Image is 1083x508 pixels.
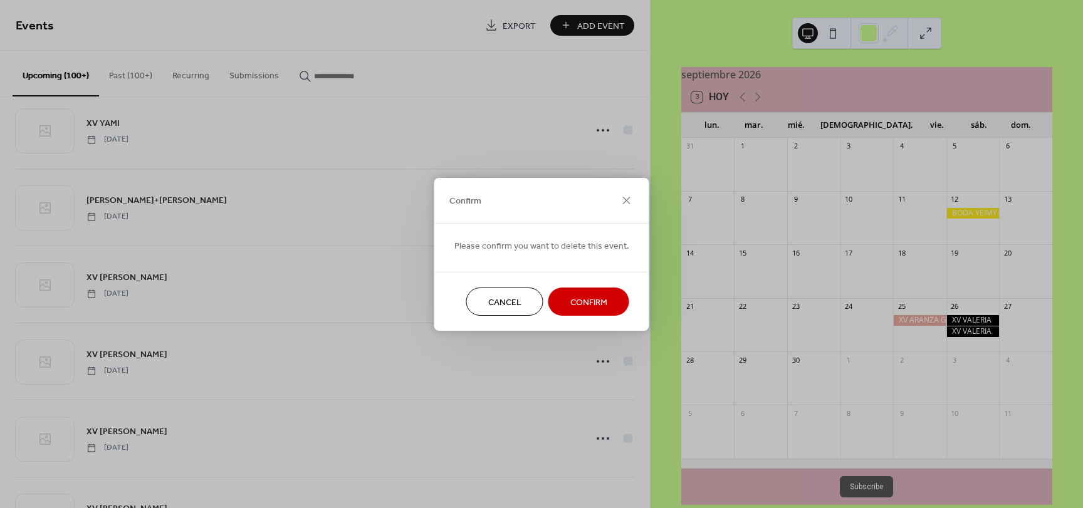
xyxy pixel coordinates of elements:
span: Confirm [449,195,481,208]
button: Confirm [548,288,629,316]
span: Confirm [570,296,607,309]
span: Please confirm you want to delete this event. [454,239,629,252]
button: Cancel [466,288,543,316]
span: Cancel [488,296,521,309]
